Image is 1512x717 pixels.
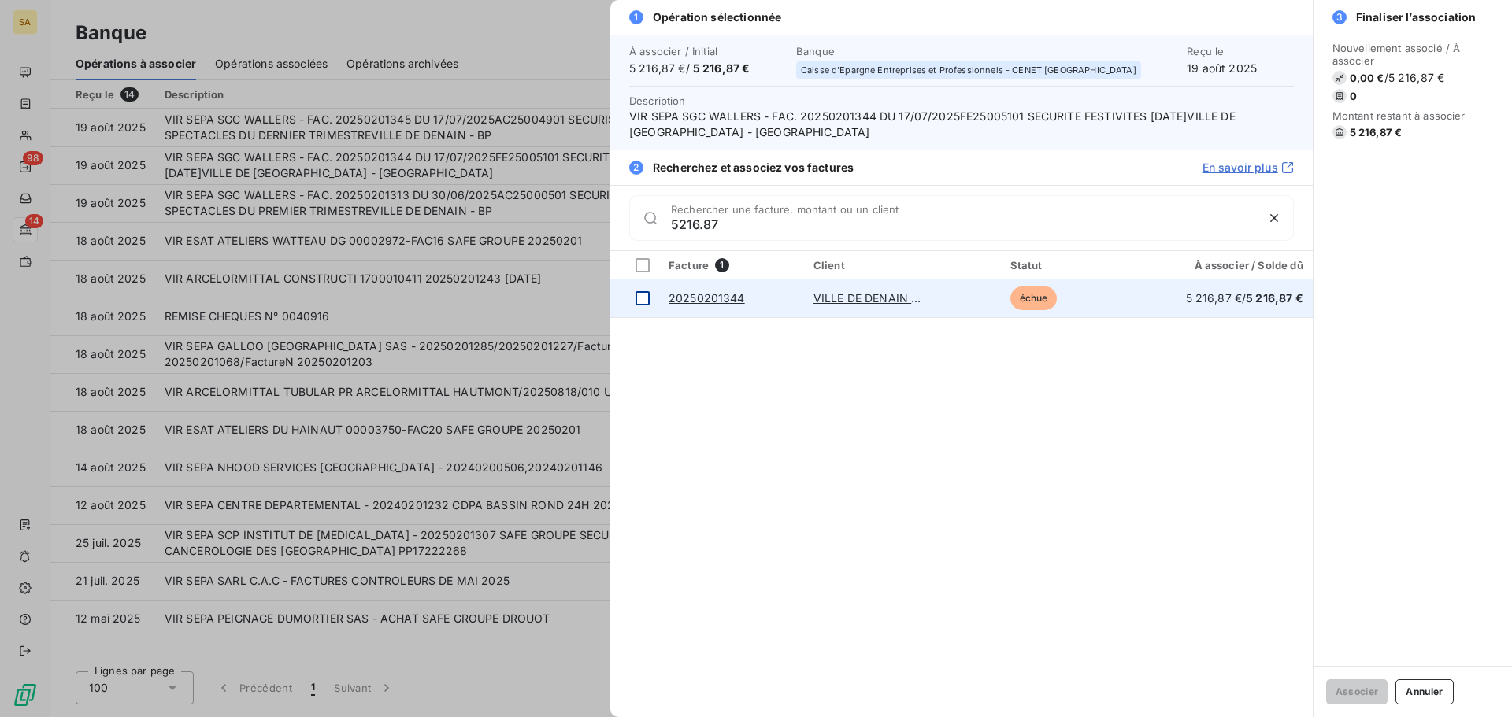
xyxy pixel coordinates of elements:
[669,291,745,305] a: 20250201344
[629,10,643,24] span: 1
[1010,286,1058,310] span: échue
[813,259,991,272] div: Client
[1143,259,1303,272] div: À associer / Solde dû
[669,258,795,272] div: Facture
[1350,126,1403,139] span: 5 216,87 €
[693,61,750,75] span: 5 216,87 €
[629,45,787,57] span: À associer / Initial
[629,94,686,107] span: Description
[629,61,787,76] span: 5 216,87 € /
[1356,9,1476,25] span: Finaliser l’association
[1203,160,1294,176] a: En savoir plus
[1332,10,1347,24] span: 3
[671,216,1255,232] input: placeholder
[1187,45,1293,76] div: 19 août 2025
[801,65,1136,75] span: Caisse d'Epargne Entreprises et Professionnels - CENET [GEOGRAPHIC_DATA]
[1246,291,1303,305] span: 5 216,87 €
[1332,42,1493,67] span: Nouvellement associé / À associer
[1186,291,1303,305] span: 5 216,87 € /
[1350,90,1357,102] span: 0
[1326,679,1388,704] button: Associer
[653,9,781,25] span: Opération sélectionnée
[1384,70,1445,86] span: / 5 216,87 €
[1395,679,1453,704] button: Annuler
[796,45,1177,57] span: Banque
[629,109,1294,140] span: VIR SEPA SGC WALLERS - FAC. 20250201344 DU 17/07/2025FE25005101 SECURITE FESTIVITES [DATE]VILLE D...
[629,161,643,175] span: 2
[1458,663,1496,701] iframe: Intercom live chat
[813,291,1036,305] a: VILLE DE DENAIN - POLE EVENEMENTIEL
[1010,259,1124,272] div: Statut
[1350,72,1384,84] span: 0,00 €
[653,160,854,176] span: Recherchez et associez vos factures
[715,258,729,272] span: 1
[1332,109,1493,122] span: Montant restant à associer
[1187,45,1293,57] span: Reçu le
